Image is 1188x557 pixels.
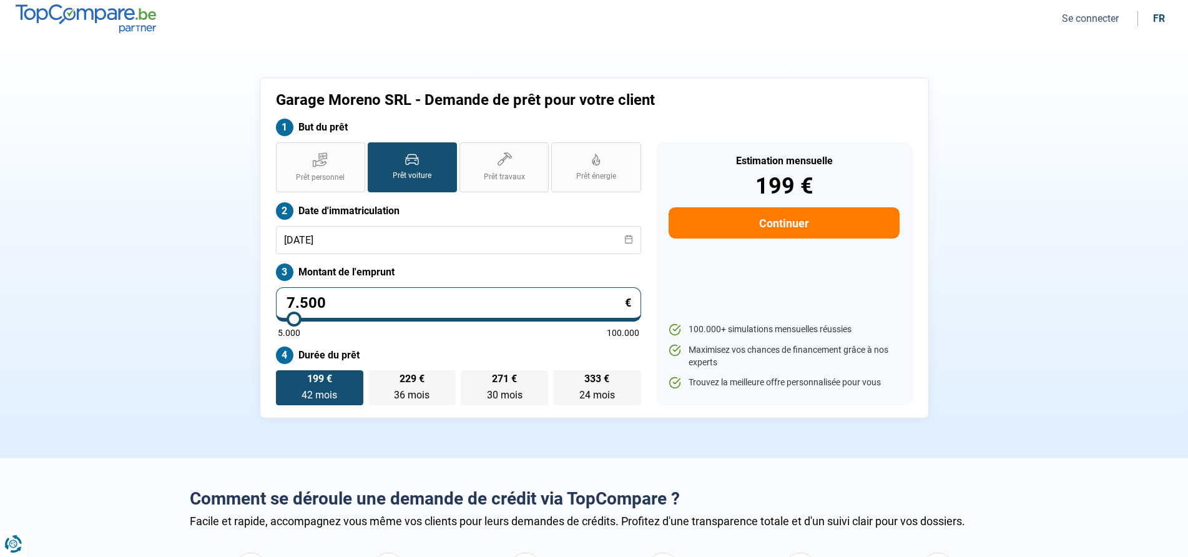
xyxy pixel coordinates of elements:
span: 199 € [307,374,332,384]
label: But du prêt [276,119,641,136]
li: 100.000+ simulations mensuelles réussies [669,323,899,336]
label: Date d'immatriculation [276,202,641,220]
li: Trouvez la meilleure offre personnalisée pour vous [669,377,899,389]
span: 229 € [400,374,425,384]
span: 30 mois [487,389,523,401]
h2: Comment se déroule une demande de crédit via TopCompare ? [190,488,999,510]
span: Prêt voiture [393,170,431,181]
div: 199 € [669,175,899,197]
div: fr [1153,12,1165,24]
img: TopCompare.be [16,4,156,32]
label: Montant de l'emprunt [276,264,641,281]
span: 5.000 [278,328,300,337]
button: Se connecter [1058,12,1122,25]
div: Facile et rapide, accompagnez vous même vos clients pour leurs demandes de crédits. Profitez d'un... [190,515,999,528]
span: 36 mois [394,389,430,401]
span: 24 mois [579,389,615,401]
span: 333 € [584,374,609,384]
button: Continuer [669,207,899,239]
span: 100.000 [607,328,639,337]
li: Maximisez vos chances de financement grâce à nos experts [669,344,899,368]
span: Prêt travaux [484,172,525,182]
span: Prêt personnel [296,172,345,183]
span: € [625,297,631,308]
span: Prêt énergie [576,171,616,182]
div: Estimation mensuelle [669,156,899,166]
label: Durée du prêt [276,347,641,364]
span: 42 mois [302,389,337,401]
input: jj/mm/aaaa [276,226,641,254]
span: 271 € [492,374,517,384]
h1: Garage Moreno SRL - Demande de prêt pour votre client [276,91,750,109]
